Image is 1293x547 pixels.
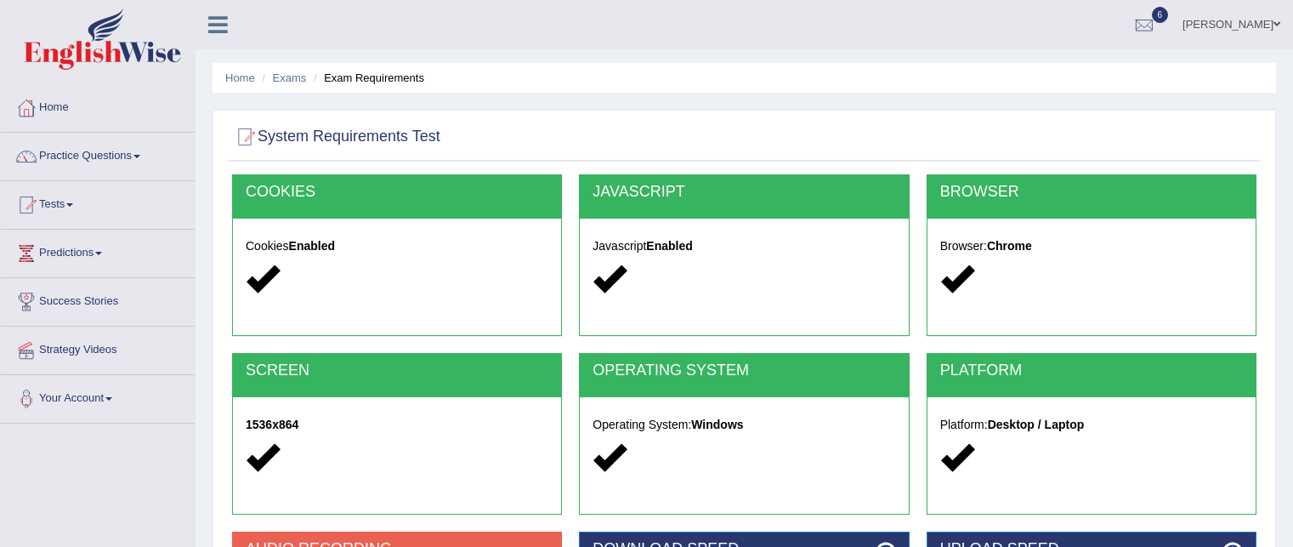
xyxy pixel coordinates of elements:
a: Success Stories [1,278,195,321]
span: 6 [1152,7,1169,23]
a: Strategy Videos [1,327,195,369]
strong: Enabled [646,239,692,253]
a: Exams [273,71,307,84]
h5: Operating System: [593,419,895,431]
h5: Javascript [593,240,895,253]
strong: Desktop / Laptop [988,418,1085,431]
li: Exam Requirements [309,70,424,86]
h2: System Requirements Test [232,124,440,150]
h2: PLATFORM [940,362,1243,379]
strong: 1536x864 [246,418,298,431]
h2: JAVASCRIPT [593,184,895,201]
h2: SCREEN [246,362,548,379]
h2: COOKIES [246,184,548,201]
a: Practice Questions [1,133,195,175]
h5: Browser: [940,240,1243,253]
h2: OPERATING SYSTEM [593,362,895,379]
a: Tests [1,181,195,224]
strong: Enabled [289,239,335,253]
strong: Chrome [987,239,1032,253]
strong: Windows [691,418,743,431]
a: Home [1,84,195,127]
a: Predictions [1,230,195,272]
h5: Cookies [246,240,548,253]
a: Home [225,71,255,84]
a: Your Account [1,375,195,418]
h5: Platform: [940,419,1243,431]
h2: BROWSER [940,184,1243,201]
